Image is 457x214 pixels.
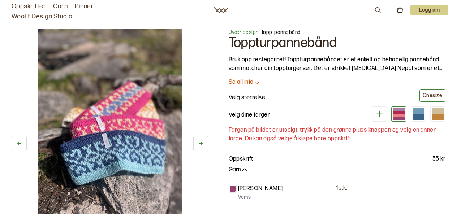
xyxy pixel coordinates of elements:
[229,111,270,119] p: Velg dine farger
[423,92,442,99] div: Onesize
[410,5,448,15] button: User dropdown
[229,155,253,163] p: Oppskrift
[229,29,446,36] p: - Topptpannebånd
[432,155,445,163] p: 55 kr
[430,106,445,122] div: Variant 3
[411,106,426,122] div: Variant 2
[419,89,445,102] button: Onesize
[391,106,406,122] div: Variant 1 (utsolgt)
[229,126,446,143] p: Fargen på bildet er utsolgt, trykk på den grønne pluss-knappen og velg en annen farge. Du kan ogs...
[410,5,448,15] p: Logg inn
[75,1,94,12] a: Pinner
[229,56,446,73] p: Bruk opp restegarnet! Toppturpannebåndet er et enkelt og behagelig pannebånd som matcher din topp...
[336,185,347,192] p: 1 stk.
[229,166,248,174] button: Garn
[214,7,228,13] a: Woolit
[229,79,254,86] p: Se all info
[229,79,446,86] button: Se all info
[229,36,446,50] h1: Toppturpannebånd
[238,194,251,201] p: Vams
[53,1,68,12] a: Garn
[12,12,73,22] a: Woolit Design Studio
[229,29,259,35] a: Uvær design
[12,1,46,12] a: Oppskrifter
[229,93,266,102] p: Velg størrelse
[238,184,283,193] p: [PERSON_NAME]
